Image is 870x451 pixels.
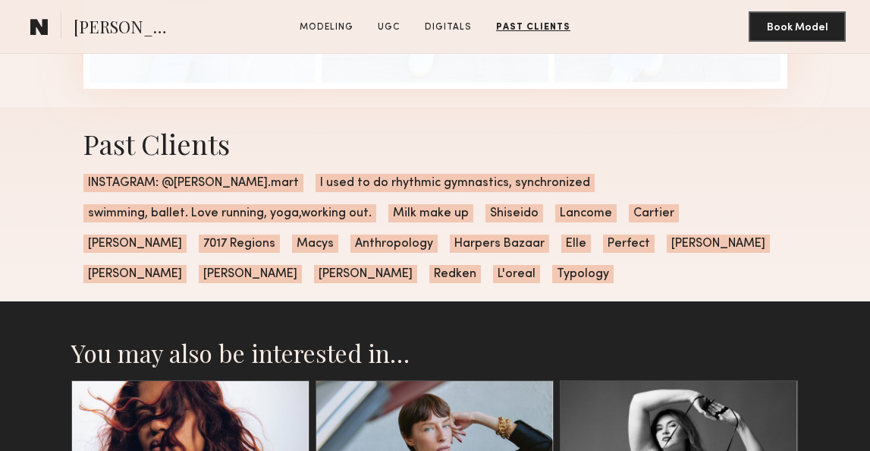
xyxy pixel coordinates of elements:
[749,11,846,42] button: Book Model
[490,20,576,34] a: Past Clients
[552,265,614,283] span: Typology
[667,235,770,253] span: [PERSON_NAME]
[292,235,338,253] span: Macys
[83,204,376,222] span: swimming, ballet. Love running, yoga,working out.
[71,338,799,368] h2: You may also be interested in…
[450,235,549,253] span: Harpers Bazaar
[372,20,407,34] a: UGC
[561,235,591,253] span: Elle
[429,265,481,283] span: Redken
[74,15,179,42] span: [PERSON_NAME]
[388,204,473,222] span: Milk make up
[314,265,417,283] span: [PERSON_NAME]
[83,265,187,283] span: [PERSON_NAME]
[199,235,280,253] span: 7017 Regions
[350,235,438,253] span: Anthropology
[555,204,617,222] span: Lancome
[603,235,655,253] span: Perfect
[419,20,478,34] a: Digitals
[629,204,679,222] span: Cartier
[485,204,543,222] span: Shiseido
[294,20,360,34] a: Modeling
[83,235,187,253] span: [PERSON_NAME]
[316,174,595,192] span: I used to do rhythmic gymnastics, synchronized
[493,265,540,283] span: L'oreal
[199,265,302,283] span: [PERSON_NAME]
[749,20,846,33] a: Book Model
[83,174,303,192] span: INSTAGRAM: @[PERSON_NAME].mart
[83,125,787,162] div: Past Clients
